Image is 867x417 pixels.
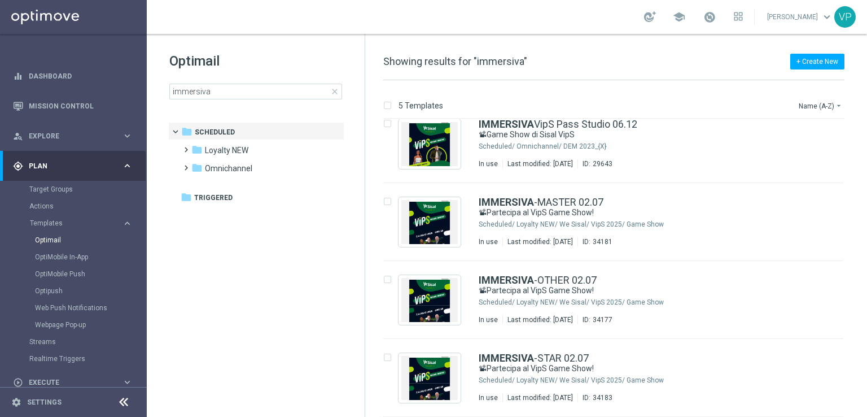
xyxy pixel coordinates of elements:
input: Search Template [169,84,342,99]
a: 📽Game Show di Sisal VipS [479,129,770,140]
span: Execute [29,379,122,386]
div: Last modified: [DATE] [503,393,577,402]
div: ID: [577,237,612,246]
div: Templates [29,215,146,333]
div: Mission Control [13,91,133,121]
div: In use [479,315,498,324]
div: Templates keyboard_arrow_right [29,219,133,228]
div: Actions [29,198,146,215]
span: Scheduled [195,127,235,137]
a: Mission Control [29,91,133,121]
i: folder [181,126,192,137]
i: equalizer [13,71,23,81]
a: IMMERSIVA-MASTER 02.07 [479,197,603,207]
div: Scheduled/ [479,298,515,307]
button: Name (A-Z)arrow_drop_down [798,99,844,112]
a: Target Groups [29,185,117,194]
span: Omnichannel [205,163,252,173]
div: Explore [13,131,122,141]
button: + Create New [790,54,844,69]
a: IMMERSIVA-OTHER 02.07 [479,275,597,285]
i: settings [11,397,21,407]
button: person_search Explore keyboard_arrow_right [12,132,133,141]
span: Showing results for "immersiva" [383,55,527,67]
div: 📽Partecipa al VipS Game Show! [479,207,796,218]
a: IMMERSIVAVipS Pass Studio 06.12 [479,119,637,129]
button: play_circle_outline Execute keyboard_arrow_right [12,378,133,387]
div: Last modified: [DATE] [503,159,577,168]
div: ID: [577,159,612,168]
i: keyboard_arrow_right [122,160,133,171]
img: 34181.jpeg [401,200,458,244]
div: 34177 [593,315,612,324]
i: keyboard_arrow_right [122,218,133,229]
div: Scheduled/Omnichannel/DEM 2023_{X} [516,142,796,151]
div: Press SPACE to select this row. [372,339,865,417]
a: Optimail [35,236,117,245]
div: Target Groups [29,181,146,198]
img: 34183.jpeg [401,356,458,400]
div: In use [479,393,498,402]
button: equalizer Dashboard [12,72,133,81]
div: Optipush [35,283,146,299]
a: 📽Partecipa al VipS Game Show! [479,285,770,296]
div: Webpage Pop-up [35,316,146,333]
button: gps_fixed Plan keyboard_arrow_right [12,162,133,171]
div: OptiMobile In-App [35,249,146,266]
div: Scheduled/Loyalty NEW/We Sisal/VipS 2025/Game Show [516,298,796,307]
i: keyboard_arrow_right [122,131,133,141]
i: folder [181,192,192,203]
a: 📽Partecipa al VipS Game Show! [479,363,770,374]
span: Plan [29,163,122,170]
a: IMMERSIVA-STAR 02.07 [479,353,589,363]
a: Settings [27,399,62,406]
div: Execute [13,377,122,388]
a: Webpage Pop-up [35,320,117,329]
div: Scheduled/ [479,142,515,151]
span: close [330,87,339,96]
span: school [673,11,685,23]
a: Actions [29,202,117,211]
span: Loyalty NEW [205,145,248,155]
a: [PERSON_NAME]keyboard_arrow_down [766,8,834,25]
div: Plan [13,161,122,171]
button: Mission Control [12,102,133,111]
div: Scheduled/ [479,220,515,229]
div: Press SPACE to select this row. [372,261,865,339]
div: ID: [577,393,612,402]
div: 📽Game Show di Sisal VipS [479,129,796,140]
div: 📽Partecipa al VipS Game Show! [479,285,796,296]
i: person_search [13,131,23,141]
a: OptiMobile In-App [35,253,117,262]
div: In use [479,237,498,246]
b: IMMERSIVA [479,196,534,208]
div: 34183 [593,393,612,402]
span: keyboard_arrow_down [821,11,833,23]
div: Scheduled/Loyalty NEW/We Sisal/VipS 2025/Game Show [516,376,796,385]
div: Last modified: [DATE] [503,315,577,324]
a: Streams [29,337,117,346]
b: IMMERSIVA [479,118,534,130]
b: IMMERSIVA [479,274,534,286]
span: Templates [30,220,111,227]
h1: Optimail [169,52,342,70]
span: Explore [29,133,122,140]
div: Press SPACE to select this row. [372,183,865,261]
span: Triggered [194,193,233,203]
div: Web Push Notifications [35,299,146,316]
i: folder [191,162,203,173]
i: folder [191,144,203,155]
i: keyboard_arrow_right [122,377,133,388]
div: Optimail [35,232,146,249]
img: 29643.jpeg [401,122,458,166]
a: Web Push Notifications [35,303,117,312]
div: ID: [577,315,612,324]
div: OptiMobile Push [35,266,146,283]
div: 34181 [593,237,612,246]
i: arrow_drop_down [834,101,843,110]
div: VP [834,6,856,28]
